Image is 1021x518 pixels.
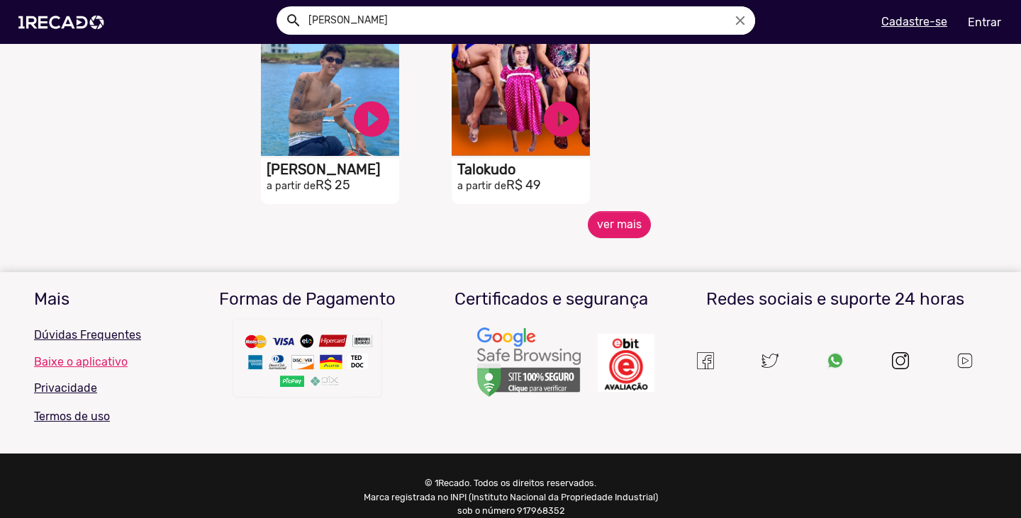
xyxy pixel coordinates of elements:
button: ver mais [588,211,651,238]
p: Termos de uso [34,408,175,425]
img: twitter.svg [761,352,779,369]
input: Pesquisar... [298,6,755,35]
a: play_circle_filled [350,98,393,140]
img: Um recado,1Recado,1 recado,vídeo de famosos,site para pagar famosos,vídeos e lives exclusivas de ... [697,352,714,369]
h3: Certificados e segurança [440,289,663,310]
img: instagram.svg [892,352,909,369]
img: Um recado,1Recado,1 recado,vídeo de famosos,site para pagar famosos,vídeos e lives exclusivas de ... [598,334,654,393]
h3: Redes sociais e suporte 24 horas [684,289,987,310]
button: Example home icon [280,7,305,32]
mat-icon: Example home icon [285,12,302,29]
img: Um recado,1Recado,1 recado,vídeo de famosos,site para pagar famosos,vídeos e lives exclusivas de ... [827,352,844,369]
a: Baixe o aplicativo [34,355,175,368]
a: play_circle_filled [540,98,583,140]
p: Dúvidas Frequentes [34,327,175,344]
h2: R$ 25 [267,178,399,193]
h1: Talokudo [457,161,590,178]
h2: R$ 49 [457,178,590,193]
i: close [732,13,748,28]
a: Entrar [959,10,1010,35]
h3: Formas de Pagamento [196,289,419,310]
small: a partir de [267,180,316,192]
h1: [PERSON_NAME] [267,161,399,178]
small: a partir de [457,180,506,192]
img: Um recado,1Recado,1 recado,vídeo de famosos,site para pagar famosos,vídeos e lives exclusivas de ... [230,315,386,407]
img: Um recado,1Recado,1 recado,vídeo de famosos,site para pagar famosos,vídeos e lives exclusivas de ... [956,351,974,370]
u: Cadastre-se [881,15,947,28]
h3: Mais [34,289,175,310]
p: Privacidade [34,380,175,397]
img: Um recado,1Recado,1 recado,vídeo de famosos,site para pagar famosos,vídeos e lives exclusivas de ... [476,327,582,399]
